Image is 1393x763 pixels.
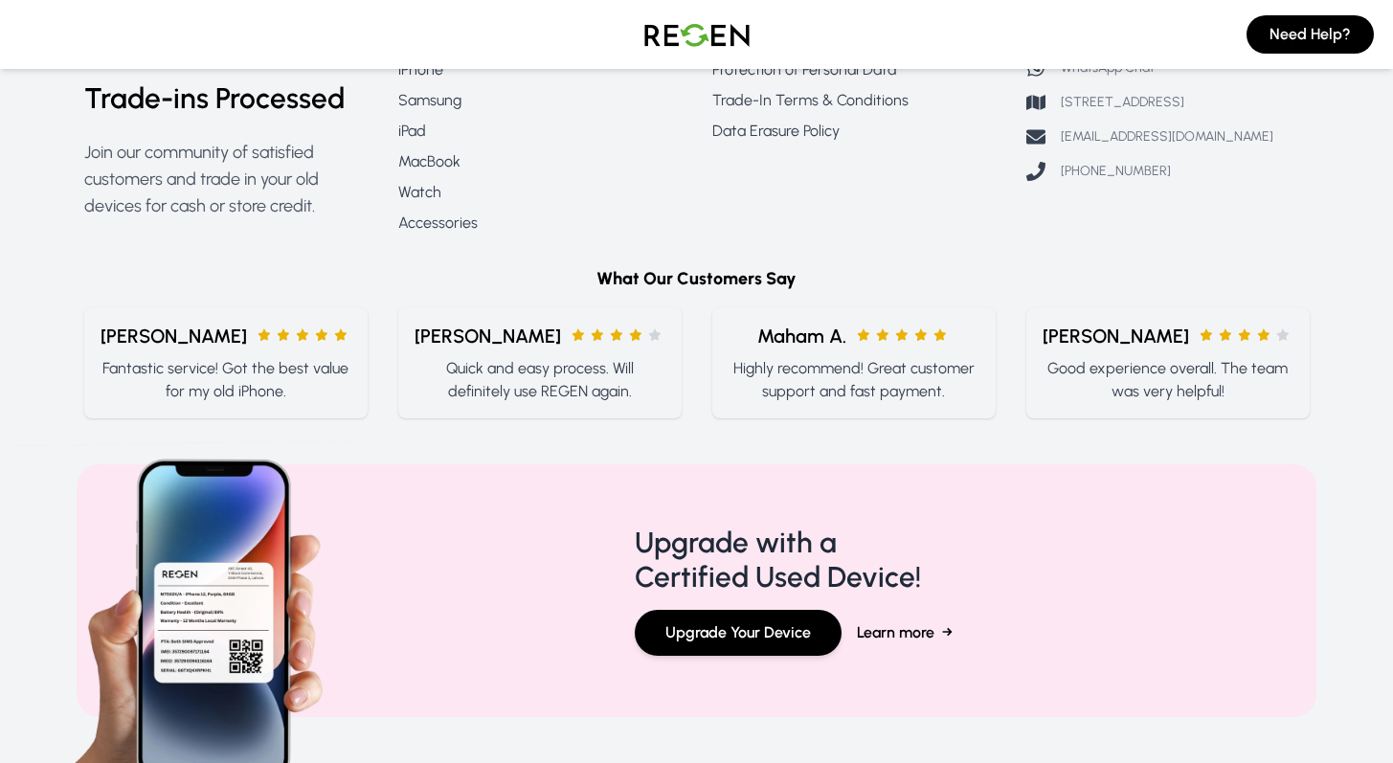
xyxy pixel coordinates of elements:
[635,610,842,656] button: Upgrade Your Device
[635,526,921,595] h4: Upgrade with a Certified Used Device!
[712,58,996,81] a: Protection of Personal Data
[414,357,666,403] p: Quick and easy process. Will definitely use REGEN again.
[1061,127,1273,146] p: [EMAIL_ADDRESS][DOMAIN_NAME]
[398,89,682,112] a: Samsung
[1042,357,1294,403] p: Good experience overall. The team was very helpful!
[398,181,682,204] a: Watch
[398,150,682,173] a: MacBook
[101,323,247,349] span: [PERSON_NAME]
[712,89,996,112] a: Trade-In Terms & Conditions
[100,357,352,403] p: Fantastic service! Got the best value for my old iPhone.
[1043,323,1189,349] span: [PERSON_NAME]
[415,323,561,349] span: [PERSON_NAME]
[84,81,368,116] h2: Trade-ins Processed
[728,357,980,403] p: Highly recommend! Great customer support and fast payment.
[857,610,953,656] button: Learn more→
[630,8,764,61] img: Logo
[857,621,934,644] span: Learn more
[712,120,996,143] a: Data Erasure Policy
[84,265,1310,292] h6: What Our Customers Say
[1061,93,1184,112] p: [STREET_ADDRESS]
[942,621,953,644] span: →
[398,58,682,81] a: iPhone
[1061,162,1171,181] p: [PHONE_NUMBER]
[398,212,682,235] a: Accessories
[757,323,846,349] span: Maham A.
[398,120,682,143] a: iPad
[84,139,368,219] p: Join our community of satisfied customers and trade in your old devices for cash or store credit.
[1247,15,1374,54] button: Need Help?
